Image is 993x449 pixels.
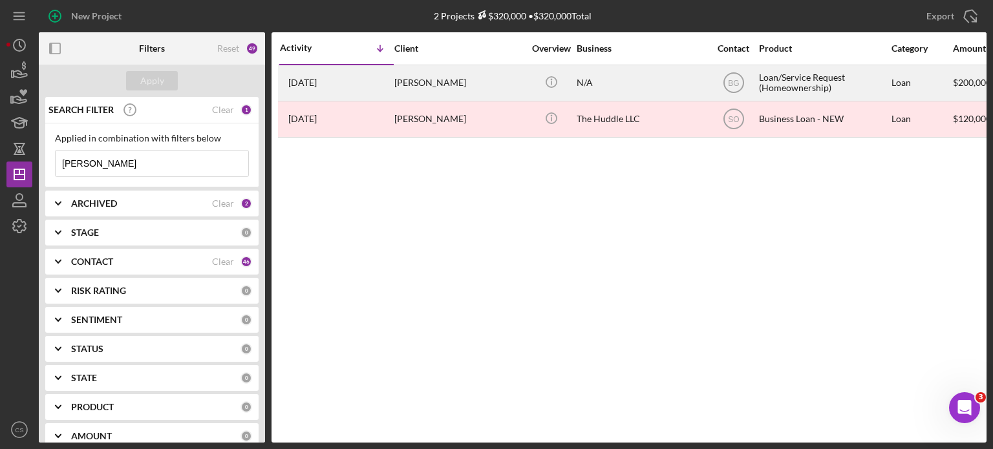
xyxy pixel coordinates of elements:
[759,102,888,136] div: Business Loan - NEW
[949,392,980,423] iframe: Intercom live chat
[953,77,991,88] span: $200,000
[577,102,706,136] div: The Huddle LLC
[240,104,252,116] div: 1
[288,78,317,88] time: 2024-12-31 16:54
[709,43,758,54] div: Contact
[394,102,524,136] div: [PERSON_NAME]
[240,198,252,209] div: 2
[71,402,114,412] b: PRODUCT
[212,256,234,267] div: Clear
[280,43,337,53] div: Activity
[71,373,97,383] b: STATE
[126,71,178,90] button: Apply
[71,431,112,441] b: AMOUNT
[728,115,739,124] text: SO
[39,3,134,29] button: New Project
[71,3,122,29] div: New Project
[892,102,952,136] div: Loan
[394,66,524,100] div: [PERSON_NAME]
[71,315,122,325] b: SENTIMENT
[15,426,23,433] text: CS
[212,198,234,209] div: Clear
[55,133,249,143] div: Applied in combination with filters below
[976,392,986,402] span: 3
[913,3,987,29] button: Export
[240,372,252,384] div: 0
[71,227,99,238] b: STAGE
[475,10,526,21] div: $320,000
[892,43,952,54] div: Category
[240,256,252,267] div: 46
[71,256,113,267] b: CONTACT
[240,401,252,413] div: 0
[140,71,164,90] div: Apply
[71,286,126,296] b: RISK RATING
[577,66,706,100] div: N/A
[48,105,114,115] b: SEARCH FILTER
[212,105,234,115] div: Clear
[246,42,259,55] div: 49
[926,3,954,29] div: Export
[240,430,252,442] div: 0
[71,344,103,354] b: STATUS
[527,43,575,54] div: Overview
[577,43,706,54] div: Business
[71,198,117,209] b: ARCHIVED
[240,343,252,355] div: 0
[240,314,252,326] div: 0
[434,10,592,21] div: 2 Projects • $320,000 Total
[6,417,32,443] button: CS
[139,43,165,54] b: Filters
[240,227,252,238] div: 0
[394,43,524,54] div: Client
[240,285,252,297] div: 0
[759,66,888,100] div: Loan/Service Request (Homeownership)
[892,66,952,100] div: Loan
[288,114,317,124] time: 2024-04-09 15:11
[759,43,888,54] div: Product
[217,43,239,54] div: Reset
[728,79,739,88] text: BG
